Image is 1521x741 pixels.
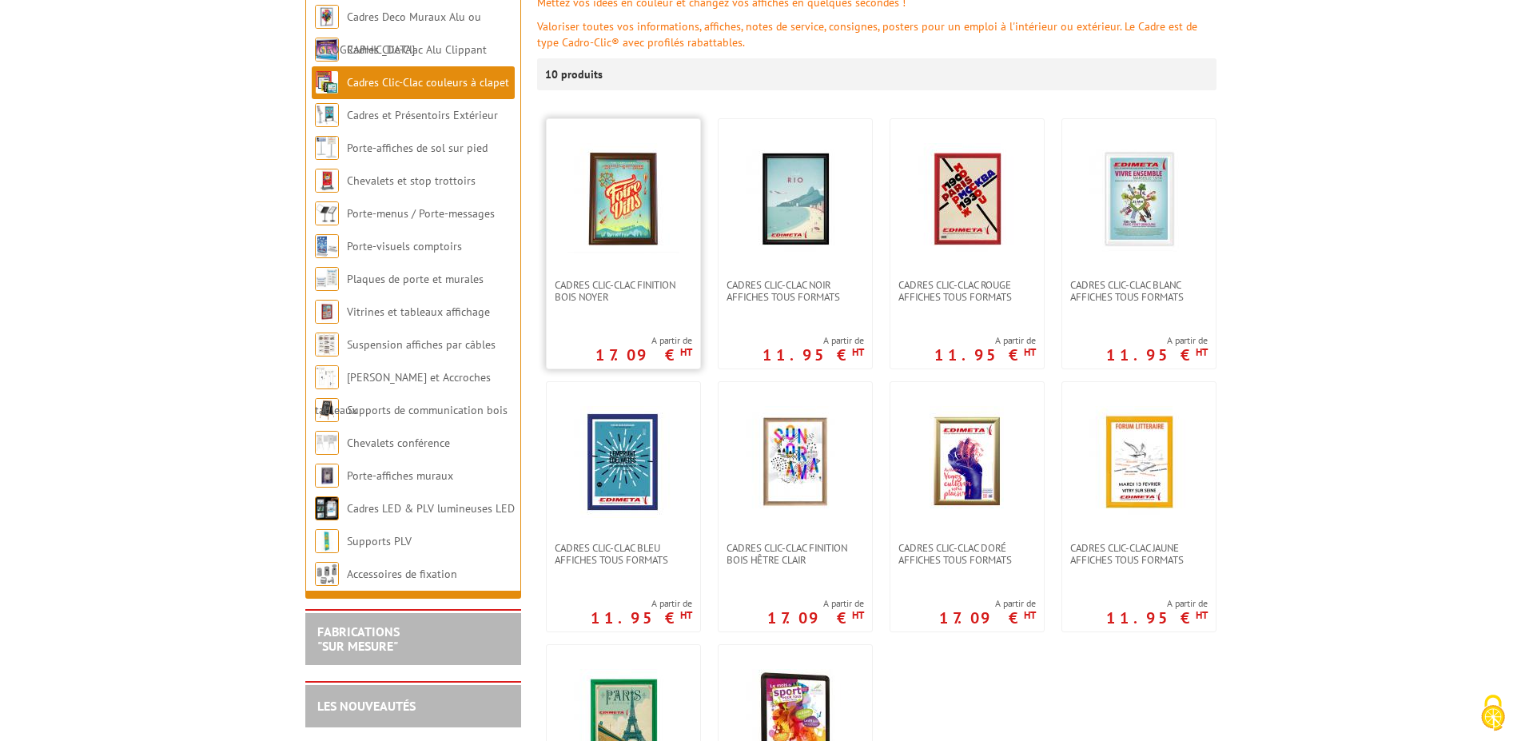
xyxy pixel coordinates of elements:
a: Cadres clic-clac rouge affiches tous formats [890,279,1044,303]
span: A partir de [939,597,1036,610]
p: 11.95 € [1106,350,1208,360]
img: Chevalets et stop trottoirs [315,169,339,193]
sup: HT [1196,345,1208,359]
a: Cadres clic-clac doré affiches tous formats [890,542,1044,566]
span: Cadres clic-clac jaune affiches tous formats [1070,542,1208,566]
sup: HT [1024,608,1036,622]
span: A partir de [591,597,692,610]
img: Cadres et Présentoirs Extérieur [315,103,339,127]
p: 11.95 € [591,613,692,623]
a: Porte-affiches de sol sur pied [347,141,488,155]
button: Cookies (fenêtre modale) [1465,687,1521,741]
img: Vitrines et tableaux affichage [315,300,339,324]
span: A partir de [595,334,692,347]
a: Cadres clic-clac noir affiches tous formats [719,279,872,303]
img: Plaques de porte et murales [315,267,339,291]
span: A partir de [934,334,1036,347]
a: Plaques de porte et murales [347,272,484,286]
img: Chevalets conférence [315,431,339,455]
img: Porte-menus / Porte-messages [315,201,339,225]
sup: HT [852,345,864,359]
a: Cadres clic-clac finition Bois Hêtre clair [719,542,872,566]
img: Cadres clic-clac blanc affiches tous formats [1083,143,1195,255]
a: Porte-affiches muraux [347,468,453,483]
a: Vitrines et tableaux affichage [347,305,490,319]
a: Porte-visuels comptoirs [347,239,462,253]
img: Porte-visuels comptoirs [315,234,339,258]
a: Suspension affiches par câbles [347,337,496,352]
img: Cadres LED & PLV lumineuses LED [315,496,339,520]
img: Porte-affiches muraux [315,464,339,488]
sup: HT [1196,608,1208,622]
a: Porte-menus / Porte-messages [347,206,495,221]
p: 10 produits [545,58,605,90]
a: Supports de communication bois [347,403,508,417]
a: Cadres clic-clac bleu affiches tous formats [547,542,700,566]
a: Cadres clic-clac blanc affiches tous formats [1062,279,1216,303]
a: Cadres Clic-Clac couleurs à clapet [347,75,509,90]
a: Cadres Clic-Clac Alu Clippant [347,42,487,57]
img: Cadres clic-clac noir affiches tous formats [739,143,851,255]
p: 11.95 € [934,350,1036,360]
img: CADRES CLIC-CLAC FINITION BOIS NOYER [567,143,679,255]
span: Cadres clic-clac bleu affiches tous formats [555,542,692,566]
span: A partir de [1106,597,1208,610]
img: Cookies (fenêtre modale) [1473,693,1513,733]
sup: HT [680,345,692,359]
span: CADRES CLIC-CLAC FINITION BOIS NOYER [555,279,692,303]
img: Accessoires de fixation [315,562,339,586]
p: 17.09 € [595,350,692,360]
img: Cadres clic-clac doré affiches tous formats [930,406,1004,518]
span: A partir de [1106,334,1208,347]
p: 17.09 € [767,613,864,623]
a: Supports PLV [347,534,412,548]
font: Valoriser toutes vos informations, affiches, notes de service, consignes, posters pour un emploi ... [537,19,1197,50]
img: Cimaises et Accroches tableaux [315,365,339,389]
span: A partir de [767,597,864,610]
sup: HT [680,608,692,622]
img: Suspension affiches par câbles [315,333,339,357]
span: Cadres clic-clac rouge affiches tous formats [898,279,1036,303]
a: FABRICATIONS"Sur Mesure" [317,623,400,654]
img: Cadres Clic-Clac couleurs à clapet [315,70,339,94]
img: Cadres clic-clac finition Bois Hêtre clair [739,406,851,518]
a: Accessoires de fixation [347,567,457,581]
a: [PERSON_NAME] et Accroches tableaux [315,370,491,417]
a: Cadres et Présentoirs Extérieur [347,108,498,122]
a: Cadres clic-clac jaune affiches tous formats [1062,542,1216,566]
span: Cadres clic-clac finition Bois Hêtre clair [727,542,864,566]
span: Cadres clic-clac doré affiches tous formats [898,542,1036,566]
a: Chevalets et stop trottoirs [347,173,476,188]
p: 11.95 € [1106,613,1208,623]
a: Cadres Deco Muraux Alu ou [GEOGRAPHIC_DATA] [315,10,481,57]
sup: HT [852,608,864,622]
a: Cadres LED & PLV lumineuses LED [347,501,515,516]
p: 17.09 € [939,613,1036,623]
p: 11.95 € [762,350,864,360]
sup: HT [1024,345,1036,359]
img: Cadres clic-clac rouge affiches tous formats [911,143,1023,255]
img: Cadres clic-clac bleu affiches tous formats [567,406,679,518]
img: Porte-affiches de sol sur pied [315,136,339,160]
a: CADRES CLIC-CLAC FINITION BOIS NOYER [547,279,700,303]
span: Cadres clic-clac noir affiches tous formats [727,279,864,303]
img: Cadres clic-clac jaune affiches tous formats [1083,406,1195,518]
img: Cadres Deco Muraux Alu ou Bois [315,5,339,29]
span: Cadres clic-clac blanc affiches tous formats [1070,279,1208,303]
img: Supports PLV [315,529,339,553]
a: LES NOUVEAUTÉS [317,698,416,714]
a: Chevalets conférence [347,436,450,450]
span: A partir de [762,334,864,347]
